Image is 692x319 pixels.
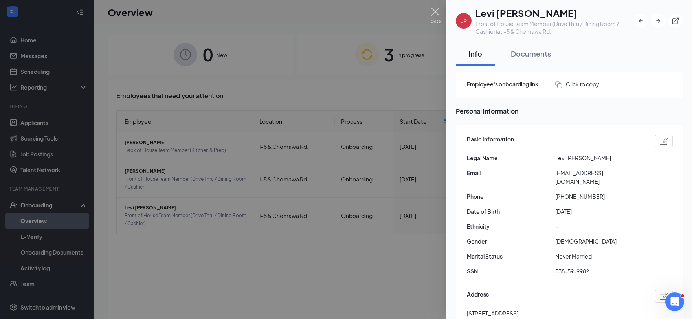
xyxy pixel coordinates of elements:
span: Legal Name [467,154,555,162]
svg: ArrowRight [654,17,662,25]
span: [DEMOGRAPHIC_DATA] [555,237,644,246]
span: Ethnicity [467,222,555,231]
svg: ArrowLeftNew [637,17,645,25]
span: [PHONE_NUMBER] [555,192,644,201]
span: Levi [PERSON_NAME] [555,154,644,162]
span: [EMAIL_ADDRESS][DOMAIN_NAME] [555,169,644,186]
span: - [555,222,644,231]
span: Date of Birth [467,207,555,216]
div: Info [464,49,487,59]
button: Click to copy [555,80,599,88]
span: Marital Status [467,252,555,260]
span: Address [467,290,489,302]
button: ArrowRight [651,14,665,28]
span: Basic information [467,135,514,147]
div: LP [461,17,467,25]
h1: Levi [PERSON_NAME] [475,6,634,20]
span: Never Married [555,252,644,260]
button: ArrowLeftNew [634,14,648,28]
span: [DATE] [555,207,644,216]
button: ExternalLink [668,14,683,28]
div: Documents [511,49,551,59]
span: Employee's onboarding link [467,80,555,88]
iframe: Intercom live chat [665,292,684,311]
span: Gender [467,237,555,246]
span: Phone [467,192,555,201]
span: Personal information [456,106,683,116]
span: [STREET_ADDRESS] [467,309,518,317]
span: SSN [467,267,555,275]
svg: ExternalLink [672,17,679,25]
span: Email [467,169,555,177]
span: 538-59-9982 [555,267,644,275]
img: click-to-copy.71757273a98fde459dfc.svg [555,81,562,88]
div: Front of House Team Member (Drive Thru / Dining Room / Cashier) at I-5 & Chemawa Rd. [475,20,634,35]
